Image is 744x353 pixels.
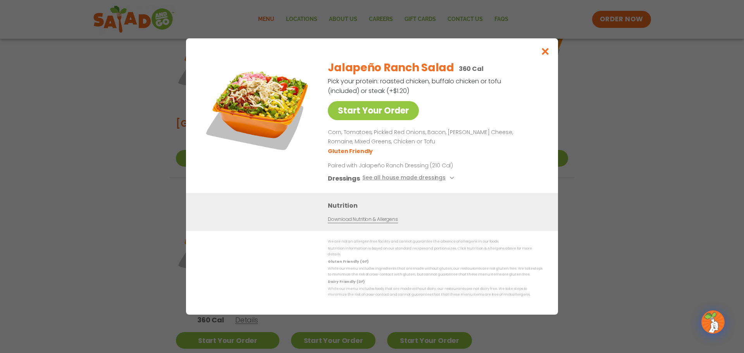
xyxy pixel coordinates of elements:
[328,174,360,183] h3: Dressings
[328,201,546,210] h3: Nutrition
[203,54,312,162] img: Featured product photo for Jalapeño Ranch Salad
[328,246,542,258] p: Nutrition information is based on our standard recipes and portion sizes. Click Nutrition & Aller...
[328,259,368,264] strong: Gluten Friendly (GF)
[328,266,542,278] p: While our menu includes ingredients that are made without gluten, our restaurants are not gluten ...
[702,311,724,333] img: wpChatIcon
[328,162,471,170] p: Paired with Jalapeño Ranch Dressing (210 Cal)
[328,147,374,155] li: Gluten Friendly
[328,101,419,120] a: Start Your Order
[328,279,364,284] strong: Dairy Friendly (DF)
[328,216,398,223] a: Download Nutrition & Allergens
[362,174,456,183] button: See all house made dressings
[328,76,502,96] p: Pick your protein: roasted chicken, buffalo chicken or tofu (included) or steak (+$1.20)
[328,286,542,298] p: While our menu includes foods that are made without dairy, our restaurants are not dairy free. We...
[328,60,454,76] h2: Jalapeño Ranch Salad
[459,64,484,74] p: 360 Cal
[328,128,539,146] p: Corn, Tomatoes, Pickled Red Onions, Bacon, [PERSON_NAME] Cheese, Romaine, Mixed Greens, Chicken o...
[328,239,542,245] p: We are not an allergen free facility and cannot guarantee the absence of allergens in our foods.
[533,38,558,64] button: Close modal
